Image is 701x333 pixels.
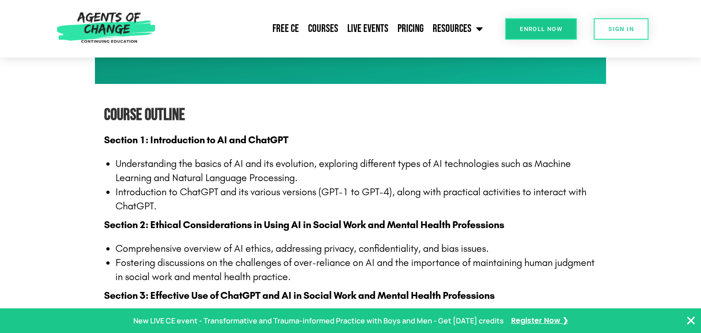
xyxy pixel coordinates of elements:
a: Register Now ❯ [511,314,568,328]
a: Enroll Now [505,18,577,40]
strong: Section 1: Introduction to AI and ChatGPT [104,134,288,146]
a: Live Events [343,17,393,40]
li: Comprehensive overview of AI ethics, addressing privacy, confidentiality, and bias issues. [115,242,597,256]
nav: Menu [160,17,487,40]
a: Courses [303,17,343,40]
a: SIGN IN [594,18,649,40]
strong: Section 3: Effective Use of ChatGPT and AI in Social Work and Mental Health Professions [104,290,495,302]
button: Close Banner [685,315,696,326]
p: New LIVE CE event - Transformative and Trauma-informed Practice with Boys and Men - Get [DATE] cr... [133,314,504,328]
span: SIGN IN [608,26,634,32]
strong: Section 2: Ethical Considerations in Using AI in Social Work and Mental Health Professions [104,219,504,231]
a: Free CE [268,17,303,40]
li: Fostering discussions on the challenges of over-reliance on AI and the importance of maintaining ... [115,256,597,284]
li: Understanding the basics of AI and its evolution, exploring different types of AI technologies su... [115,157,597,185]
a: Resources [428,17,487,40]
b: Course Outline [104,105,185,125]
span: Enroll Now [520,26,562,32]
a: Pricing [393,17,428,40]
li: Introduction to ChatGPT and its various versions (GPT-1 to GPT-4), along with practical activitie... [115,185,597,213]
